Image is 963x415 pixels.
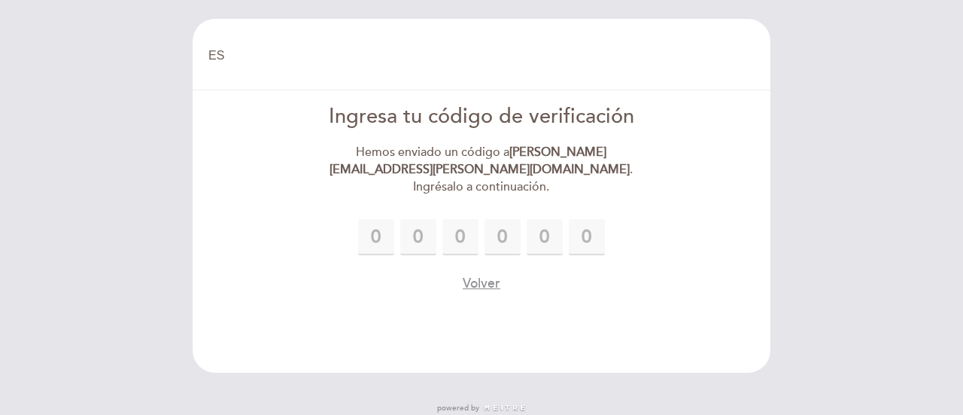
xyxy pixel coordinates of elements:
[569,219,605,255] input: 0
[309,144,655,196] div: Hemos enviado un código a . Ingrésalo a continuación.
[442,219,478,255] input: 0
[400,219,436,255] input: 0
[330,145,630,177] strong: [PERSON_NAME][EMAIL_ADDRESS][PERSON_NAME][DOMAIN_NAME]
[485,219,521,255] input: 0
[463,274,500,293] button: Volver
[437,403,479,413] span: powered by
[527,219,563,255] input: 0
[437,403,526,413] a: powered by
[358,219,394,255] input: 0
[309,102,655,132] div: Ingresa tu código de verificación
[483,404,526,412] img: MEITRE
